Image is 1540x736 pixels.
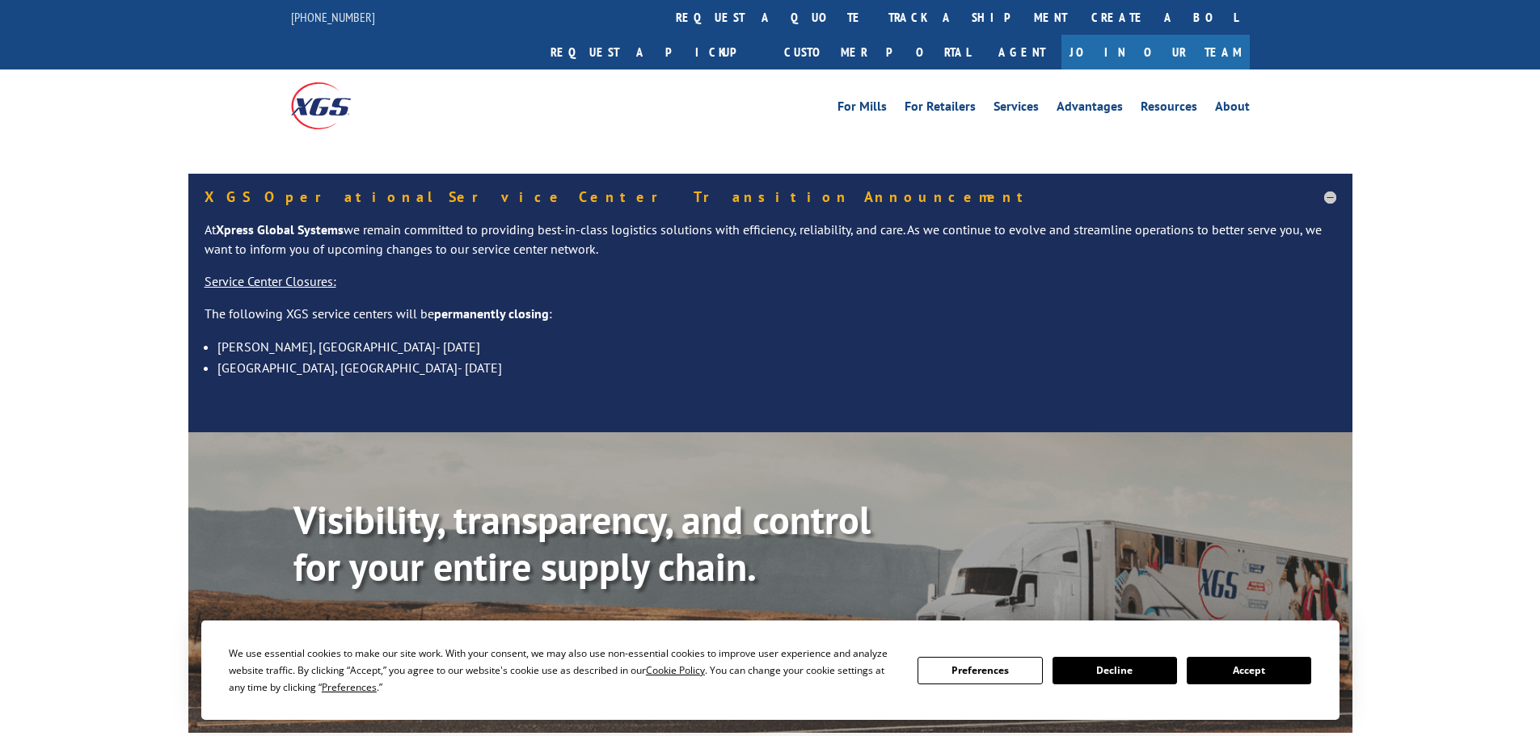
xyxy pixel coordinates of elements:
[205,273,336,289] u: Service Center Closures:
[905,100,976,118] a: For Retailers
[1215,100,1250,118] a: About
[1061,35,1250,69] a: Join Our Team
[838,100,887,118] a: For Mills
[322,680,377,694] span: Preferences
[293,494,871,591] b: Visibility, transparency, and control for your entire supply chain.
[434,305,549,322] strong: permanently closing
[229,645,898,696] div: We use essential cookies to make our site work. With your consent, we may also use non-essential ...
[772,35,982,69] a: Customer Portal
[1053,657,1177,684] button: Decline
[205,221,1336,272] p: At we remain committed to providing best-in-class logistics solutions with efficiency, reliabilit...
[994,100,1039,118] a: Services
[216,221,344,238] strong: Xpress Global Systems
[918,657,1042,684] button: Preferences
[1057,100,1123,118] a: Advantages
[205,305,1336,337] p: The following XGS service centers will be :
[201,620,1340,720] div: Cookie Consent Prompt
[538,35,772,69] a: Request a pickup
[217,336,1336,357] li: [PERSON_NAME], [GEOGRAPHIC_DATA]- [DATE]
[291,9,375,25] a: [PHONE_NUMBER]
[1187,657,1311,684] button: Accept
[1141,100,1197,118] a: Resources
[205,190,1336,204] h5: XGS Operational Service Center Transition Announcement
[646,663,705,677] span: Cookie Policy
[982,35,1061,69] a: Agent
[217,357,1336,378] li: [GEOGRAPHIC_DATA], [GEOGRAPHIC_DATA]- [DATE]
